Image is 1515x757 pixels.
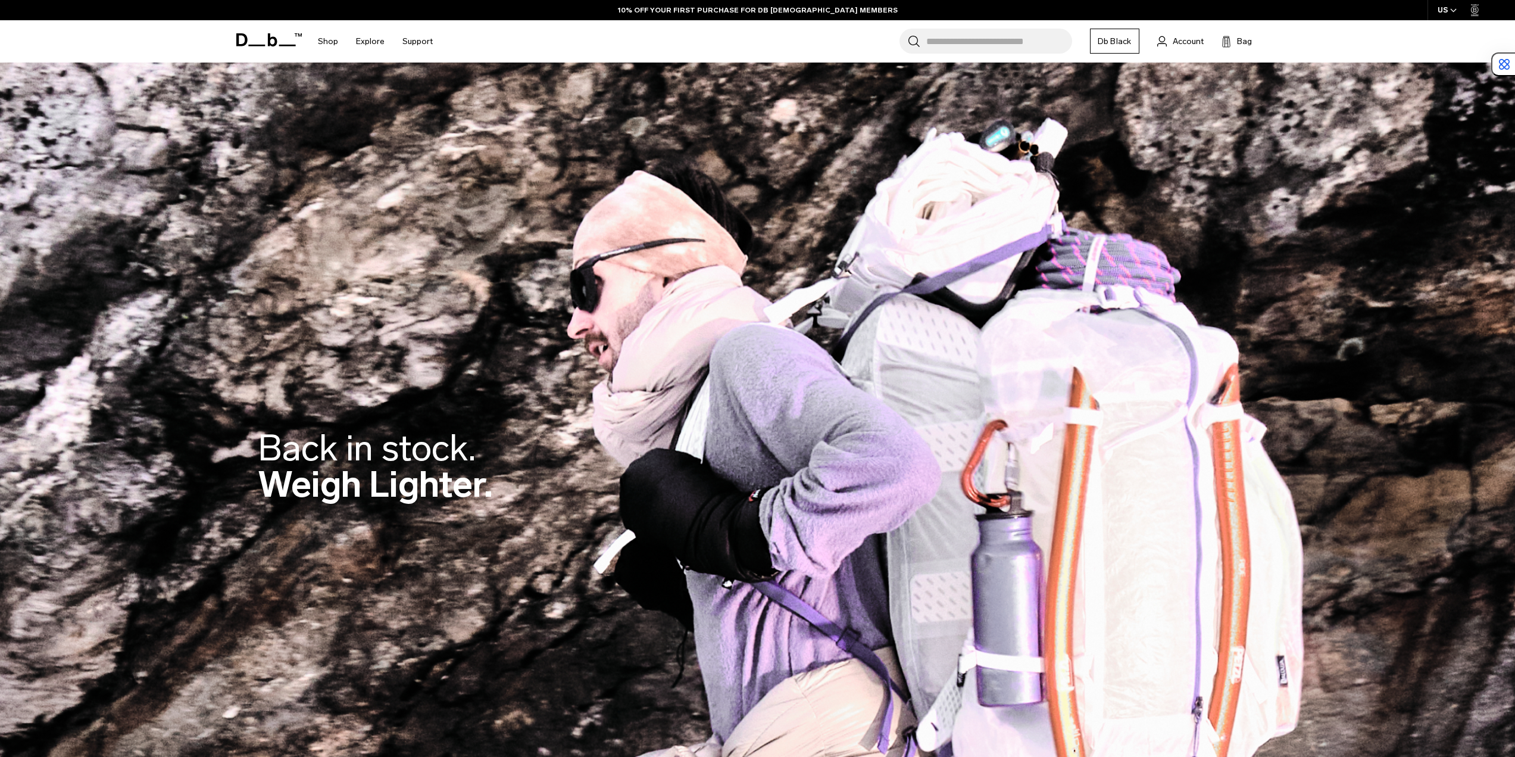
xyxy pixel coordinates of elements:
h2: Weigh Lighter. [258,430,493,503]
span: Back in stock. [258,426,476,470]
span: Account [1173,35,1204,48]
a: Support [402,20,433,63]
a: Shop [318,20,338,63]
a: Account [1157,34,1204,48]
span: Bag [1237,35,1252,48]
a: Db Black [1090,29,1139,54]
a: Explore [356,20,385,63]
button: Bag [1222,34,1252,48]
nav: Main Navigation [309,20,442,63]
a: 10% OFF YOUR FIRST PURCHASE FOR DB [DEMOGRAPHIC_DATA] MEMBERS [618,5,898,15]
